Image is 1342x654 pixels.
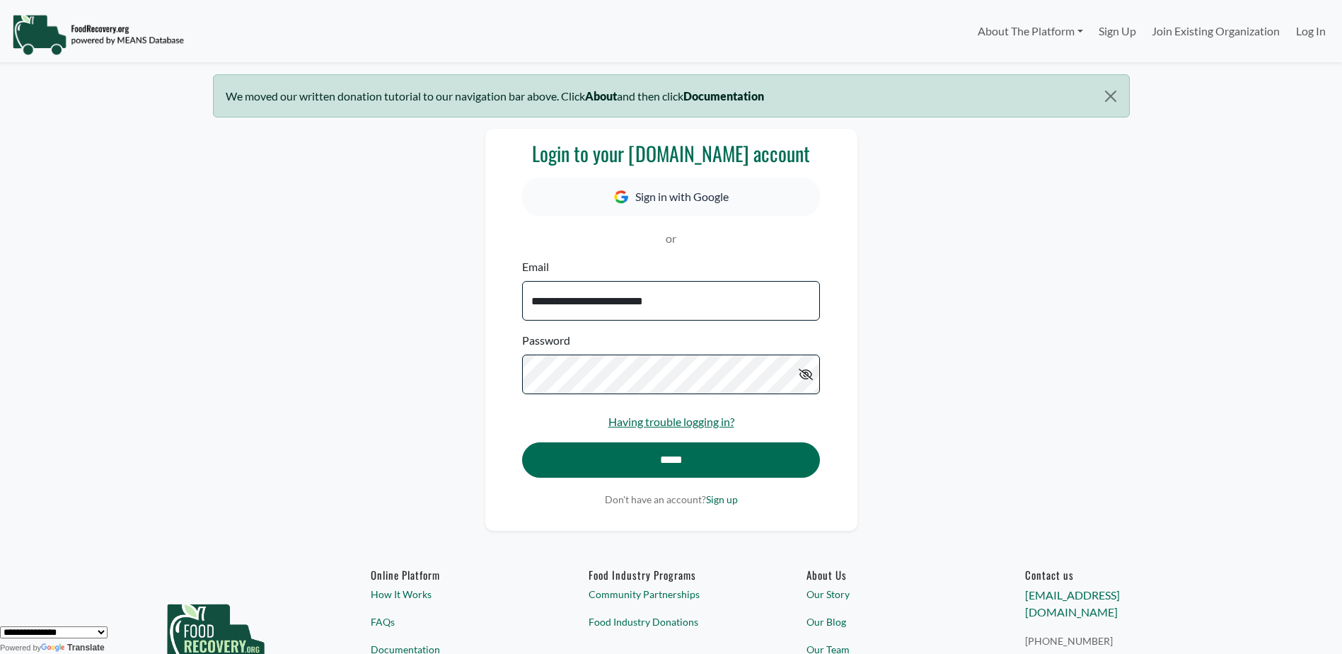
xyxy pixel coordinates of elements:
h6: Food Industry Programs [589,568,753,581]
h3: Login to your [DOMAIN_NAME] account [522,142,819,166]
a: FAQs [371,614,536,629]
p: Don't have an account? [522,492,819,507]
img: Google Icon [614,190,628,204]
a: Log In [1288,17,1334,45]
div: We moved our written donation tutorial to our navigation bar above. Click and then click [213,74,1130,117]
button: Sign in with Google [522,178,819,216]
a: How It Works [371,587,536,602]
a: About Us [806,568,971,581]
a: Join Existing Organization [1144,17,1288,45]
a: Translate [41,643,105,653]
a: Having trouble logging in? [608,415,734,428]
h6: Contact us [1025,568,1190,581]
a: Sign Up [1091,17,1144,45]
img: Google Translate [41,643,67,653]
h6: Online Platform [371,568,536,581]
a: Our Blog [806,614,971,629]
a: Food Industry Donations [589,614,753,629]
label: Email [522,258,549,275]
a: Community Partnerships [589,587,753,602]
b: Documentation [683,89,764,103]
a: [EMAIL_ADDRESS][DOMAIN_NAME] [1025,588,1120,619]
img: NavigationLogo_FoodRecovery-91c16205cd0af1ed486a0f1a7774a6544ea792ac00100771e7dd3ec7c0e58e41.png [12,13,184,56]
a: About The Platform [969,17,1090,45]
button: Close [1092,75,1128,117]
p: or [522,230,819,247]
a: Sign up [706,493,738,505]
b: About [585,89,617,103]
a: Our Story [806,587,971,602]
label: Password [522,332,570,349]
